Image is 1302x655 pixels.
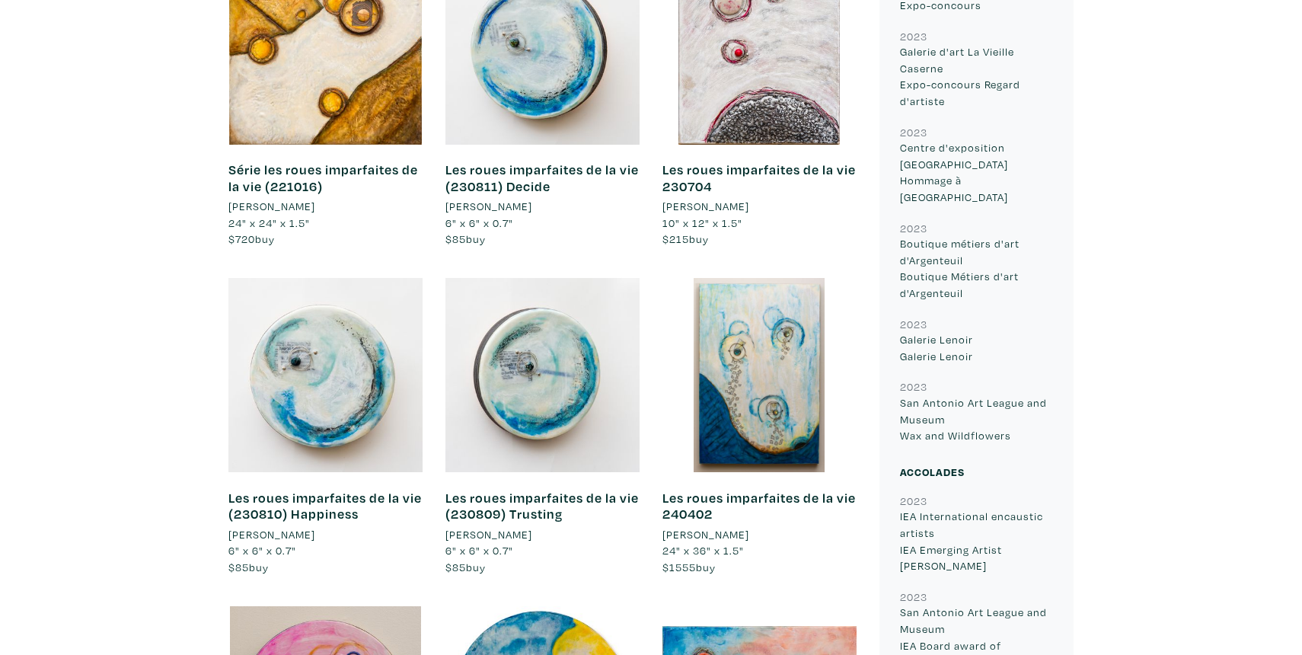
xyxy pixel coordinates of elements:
[900,29,927,43] small: 2023
[445,526,532,543] li: [PERSON_NAME]
[445,216,513,230] span: 6" x 6" x 0.7"
[662,232,689,246] span: $215
[900,125,927,139] small: 2023
[445,198,640,215] a: [PERSON_NAME]
[900,139,1053,205] p: Centre d'exposition [GEOGRAPHIC_DATA] Hommage à [GEOGRAPHIC_DATA]
[228,560,249,574] span: $85
[900,465,965,479] small: Accolades
[228,560,269,574] span: buy
[900,331,1053,364] p: Galerie Lenoir Galerie Lenoir
[228,232,275,246] span: buy
[228,216,310,230] span: 24" x 24" x 1.5"
[662,232,709,246] span: buy
[662,161,856,195] a: Les roues imparfaites de la vie 230704
[662,216,742,230] span: 10" x 12" x 1.5"
[900,589,927,604] small: 2023
[900,508,1053,574] p: IEA International encaustic artists IEA Emerging Artist [PERSON_NAME]
[228,489,422,523] a: Les roues imparfaites de la vie (230810) Happiness
[228,526,315,543] li: [PERSON_NAME]
[900,43,1053,109] p: Galerie d'art La Vieille Caserne Expo-concours Regard d'artiste
[445,526,640,543] a: [PERSON_NAME]
[662,560,696,574] span: $1555
[228,543,296,558] span: 6" x 6" x 0.7"
[900,379,927,394] small: 2023
[662,543,744,558] span: 24" x 36" x 1.5"
[445,232,466,246] span: $85
[900,221,927,235] small: 2023
[445,543,513,558] span: 6" x 6" x 0.7"
[900,395,1053,444] p: San Antonio Art League and Museum Wax and Wildflowers
[662,198,857,215] a: [PERSON_NAME]
[900,494,927,508] small: 2023
[445,560,486,574] span: buy
[228,232,255,246] span: $720
[445,232,486,246] span: buy
[662,526,857,543] a: [PERSON_NAME]
[228,198,423,215] a: [PERSON_NAME]
[445,161,639,195] a: Les roues imparfaites de la vie (230811) Decide
[900,235,1053,301] p: Boutique métiers d'art d'Argenteuil Boutique Métiers d'art d'Argenteuil
[900,317,927,331] small: 2023
[445,560,466,574] span: $85
[662,198,749,215] li: [PERSON_NAME]
[662,489,856,523] a: Les roues imparfaites de la vie 240402
[662,560,716,574] span: buy
[228,198,315,215] li: [PERSON_NAME]
[445,198,532,215] li: [PERSON_NAME]
[445,489,639,523] a: Les roues imparfaites de la vie (230809) Trusting
[228,526,423,543] a: [PERSON_NAME]
[228,161,418,195] a: Série les roues imparfaites de la vie (221016)
[662,526,749,543] li: [PERSON_NAME]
